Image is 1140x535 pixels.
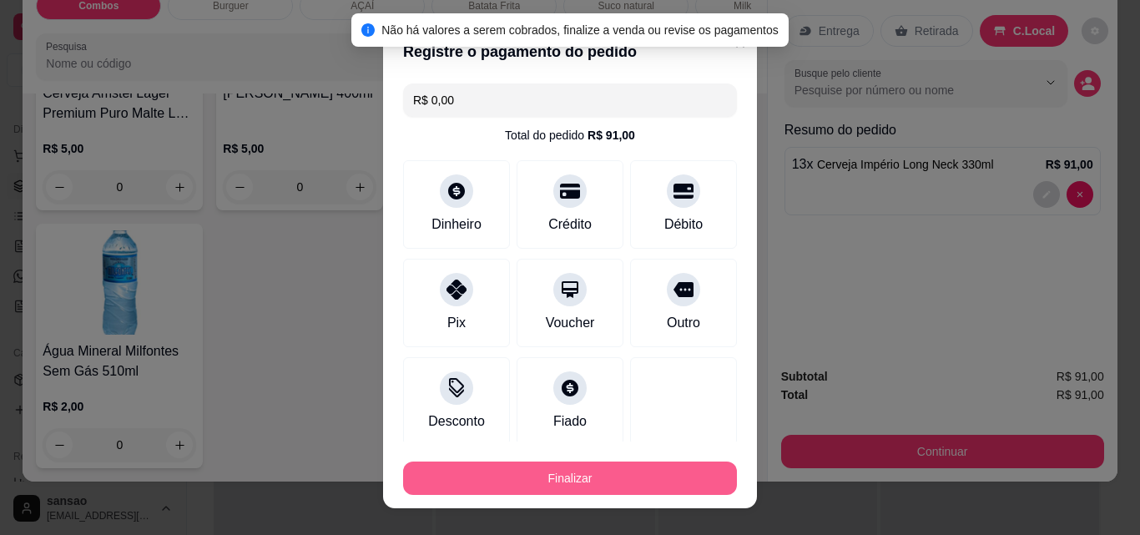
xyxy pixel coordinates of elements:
div: Pix [447,313,466,333]
input: Ex.: hambúrguer de cordeiro [413,83,727,117]
div: Voucher [546,313,595,333]
div: Outro [667,313,700,333]
div: Débito [664,215,703,235]
div: Desconto [428,411,485,432]
div: Dinheiro [431,215,482,235]
div: Fiado [553,411,587,432]
span: Não há valores a serem cobrados, finalize a venda ou revise os pagamentos [381,23,779,37]
div: R$ 91,00 [588,127,635,144]
button: Finalizar [403,462,737,495]
header: Registre o pagamento do pedido [383,27,757,77]
div: Total do pedido [505,127,635,144]
div: Crédito [548,215,592,235]
span: info-circle [361,23,375,37]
